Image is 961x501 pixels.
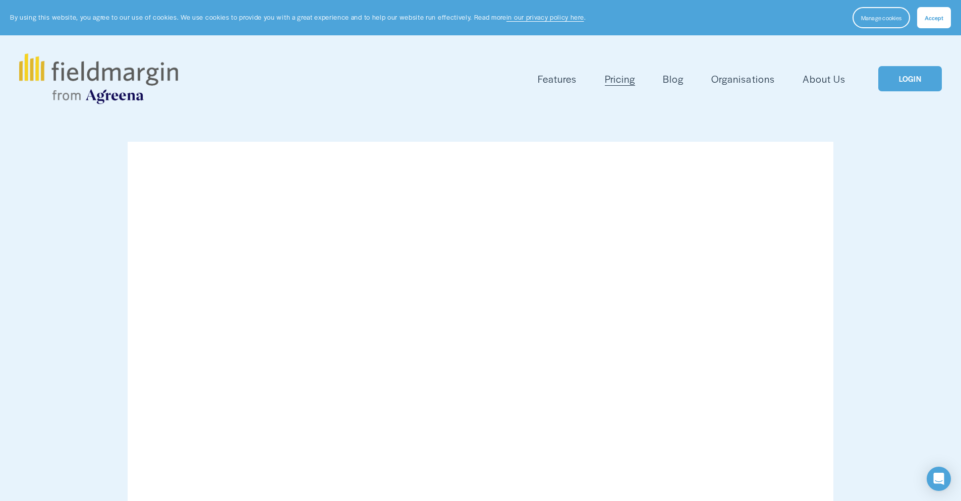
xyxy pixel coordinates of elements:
span: Manage cookies [861,14,901,22]
button: Accept [917,7,951,28]
a: Organisations [711,71,774,87]
a: folder dropdown [538,71,577,87]
a: Pricing [605,71,635,87]
span: Features [538,72,577,86]
a: Blog [663,71,684,87]
span: Accept [925,14,943,22]
a: in our privacy policy here [506,13,584,22]
p: By using this website, you agree to our use of cookies. We use cookies to provide you with a grea... [10,13,586,22]
a: About Us [803,71,845,87]
div: Open Intercom Messenger [927,467,951,491]
button: Manage cookies [853,7,910,28]
img: fieldmargin.com [19,53,178,104]
a: LOGIN [878,66,942,92]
